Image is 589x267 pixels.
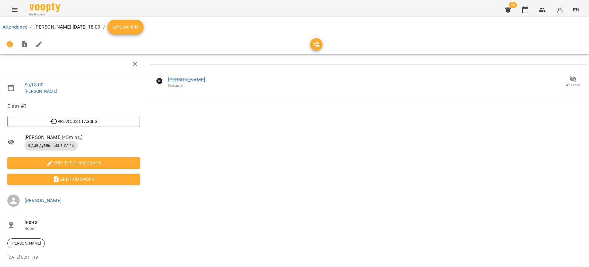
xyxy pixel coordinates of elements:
[29,3,60,12] img: Voopty Logo
[25,134,140,141] span: [PERSON_NAME] ( 45 mins. )
[34,23,101,31] p: [PERSON_NAME] [DATE] 18:00
[25,89,57,94] a: [PERSON_NAME]
[556,6,564,14] img: avatar_s.png
[7,116,140,127] button: Previous Classes
[12,118,135,125] span: Previous Classes
[7,254,140,261] p: [DATE] 03:11:19
[168,77,205,83] a: [PERSON_NAME]
[25,198,62,203] a: [PERSON_NAME]
[25,226,140,232] p: Room
[2,20,587,34] nav: breadcrumb
[570,4,582,15] button: EN
[103,23,105,31] li: /
[12,159,135,167] span: Edit the class's Info
[29,13,60,17] span: For Business
[7,2,22,17] button: Menu
[112,23,139,31] span: Confirm
[2,24,27,30] a: Attendance
[25,82,44,88] a: Su , 18:00
[509,2,517,8] span: 23
[7,174,140,185] button: Add Homework
[168,84,205,88] div: Скасовано
[573,6,579,13] span: EN
[566,83,580,88] span: Absence
[30,23,32,31] li: /
[12,175,135,183] span: Add Homework
[7,157,140,168] button: Edit the class's Info
[8,241,44,246] span: [PERSON_NAME]
[561,73,585,90] button: Absence
[25,143,78,148] span: Індивідуальні ма англ 45
[25,218,140,226] span: Індив
[7,238,45,248] div: [PERSON_NAME]
[107,20,144,34] button: Confirm
[7,102,140,110] span: Class #3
